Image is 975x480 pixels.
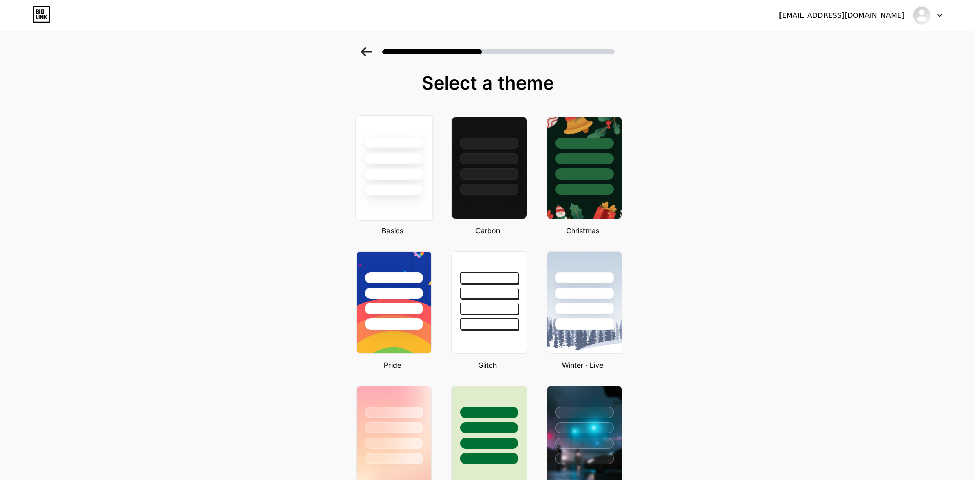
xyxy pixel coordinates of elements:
div: Christmas [544,225,622,236]
div: Carbon [448,225,527,236]
div: Winter · Live [544,360,622,370]
div: Select a theme [352,73,623,93]
div: Pride [353,360,432,370]
div: Glitch [448,360,527,370]
div: Basics [353,225,432,236]
div: [EMAIL_ADDRESS][DOMAIN_NAME] [779,10,904,21]
img: chloeybeautyservices [912,6,931,25]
